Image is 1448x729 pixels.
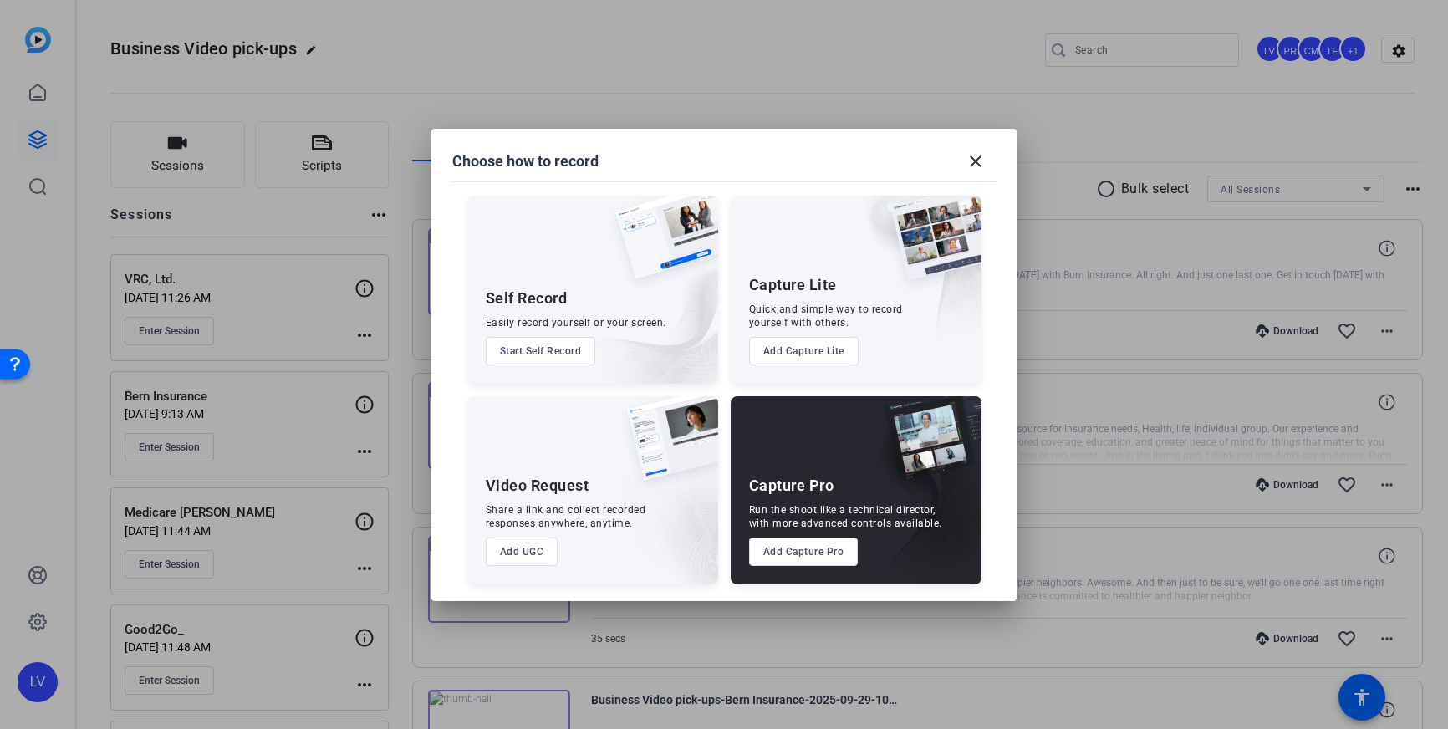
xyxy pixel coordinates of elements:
img: self-record.png [603,196,718,296]
button: Add UGC [486,538,558,566]
div: Video Request [486,476,589,496]
img: ugc-content.png [614,396,718,497]
img: capture-lite.png [878,196,981,298]
div: Capture Lite [749,275,837,295]
button: Add Capture Pro [749,538,859,566]
h1: Choose how to record [452,151,599,171]
img: capture-pro.png [871,396,981,498]
div: Self Record [486,288,568,308]
div: Share a link and collect recorded responses anywhere, anytime. [486,503,646,530]
mat-icon: close [966,151,986,171]
div: Run the shoot like a technical director, with more advanced controls available. [749,503,942,530]
div: Easily record yourself or your screen. [486,316,666,329]
div: Quick and simple way to record yourself with others. [749,303,903,329]
img: embarkstudio-capture-pro.png [858,417,981,584]
img: embarkstudio-capture-lite.png [832,196,981,363]
button: Start Self Record [486,337,596,365]
img: embarkstudio-self-record.png [573,232,718,384]
img: embarkstudio-ugc-content.png [621,448,718,584]
button: Add Capture Lite [749,337,859,365]
div: Capture Pro [749,476,834,496]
